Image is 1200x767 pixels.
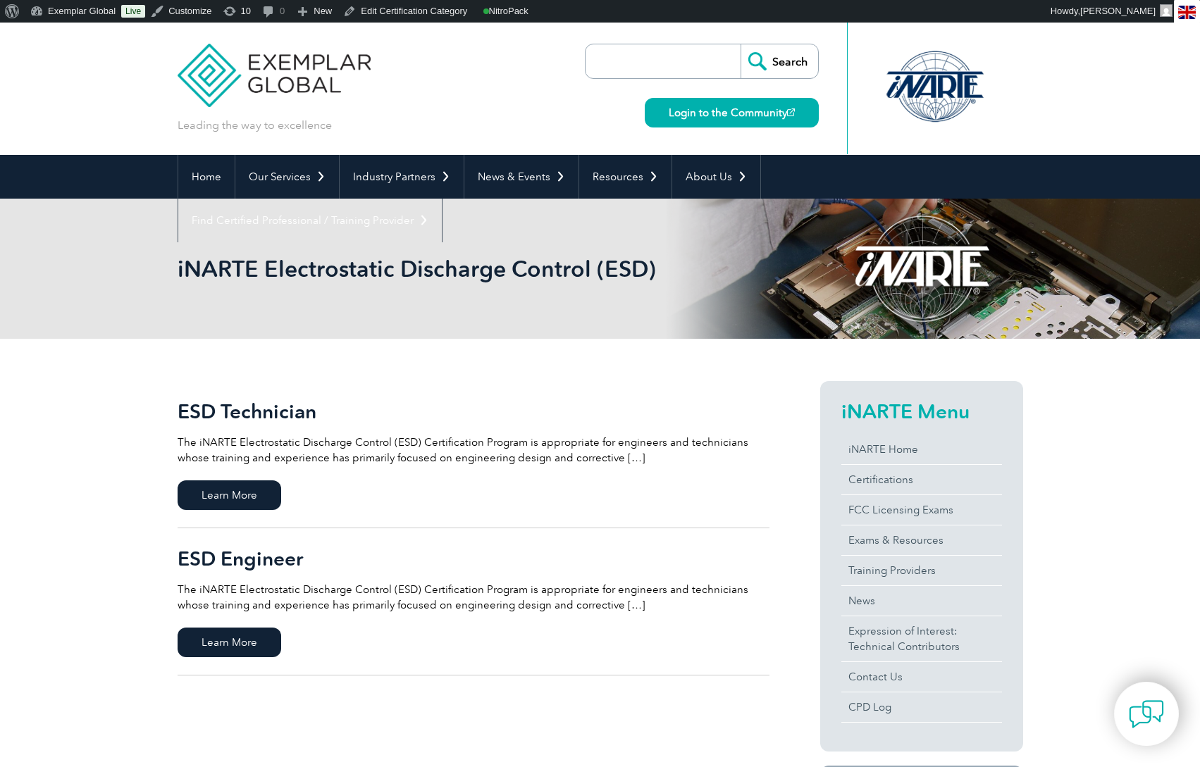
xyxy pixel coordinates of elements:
h2: ESD Technician [178,400,769,423]
span: [PERSON_NAME] [1080,6,1156,16]
img: Exemplar Global [178,23,371,107]
a: About Us [672,155,760,199]
a: Our Services [235,155,339,199]
span: Learn More [178,480,281,510]
a: iNARTE Home [841,435,1002,464]
a: FCC Licensing Exams [841,495,1002,525]
a: Resources [579,155,672,199]
a: Live [121,5,145,18]
p: The iNARTE Electrostatic Discharge Control (ESD) Certification Program is appropriate for enginee... [178,582,769,613]
h2: ESD Engineer [178,547,769,570]
p: Leading the way to excellence [178,118,332,133]
a: Industry Partners [340,155,464,199]
h1: iNARTE Electrostatic Discharge Control (ESD) [178,255,719,282]
a: News [841,586,1002,616]
a: News & Events [464,155,579,199]
a: Certifications [841,465,1002,494]
span: Learn More [178,628,281,657]
a: Training Providers [841,556,1002,585]
a: ESD Technician The iNARTE Electrostatic Discharge Control (ESD) Certification Program is appropri... [178,381,769,528]
a: Exams & Resources [841,525,1002,555]
a: ESD Engineer The iNARTE Electrostatic Discharge Control (ESD) Certification Program is appropriat... [178,528,769,675]
img: contact-chat.png [1129,697,1164,732]
input: Search [741,44,818,78]
a: Home [178,155,235,199]
img: open_square.png [787,108,795,116]
img: en [1178,6,1196,19]
a: Expression of Interest:Technical Contributors [841,616,1002,661]
h2: iNARTE Menu [841,400,1002,423]
a: CPD Log [841,692,1002,722]
p: The iNARTE Electrostatic Discharge Control (ESD) Certification Program is appropriate for enginee... [178,435,769,466]
a: Find Certified Professional / Training Provider [178,199,442,242]
a: Contact Us [841,662,1002,692]
a: Login to the Community [645,98,819,127]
